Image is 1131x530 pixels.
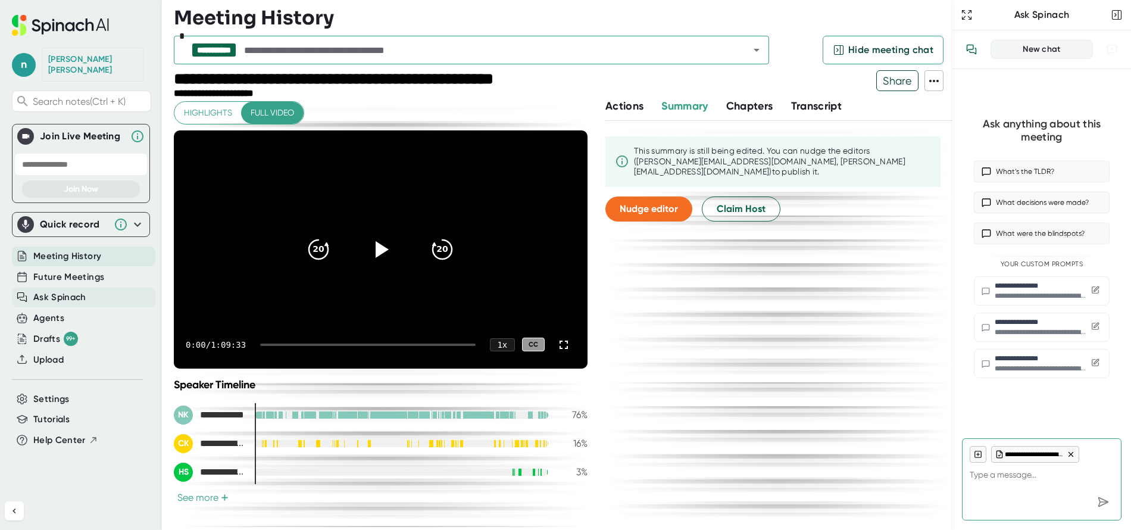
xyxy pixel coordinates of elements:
[1089,320,1102,335] button: Edit custom prompt
[174,434,245,453] div: Charlie Konoske
[174,463,245,482] div: Heather Snyder
[791,99,842,113] span: Transcript
[174,406,193,425] div: NK
[791,98,842,114] button: Transcript
[184,105,232,120] span: Highlights
[661,98,708,114] button: Summary
[33,353,64,367] button: Upload
[558,438,588,449] div: 16 %
[64,184,98,194] span: Join Now
[17,213,145,236] div: Quick record
[174,406,245,425] div: Nicole Kelly
[17,124,145,148] div: Join Live MeetingJoin Live Meeting
[174,102,242,124] button: Highlights
[64,332,78,346] div: 99+
[620,203,678,214] span: Nudge editor
[605,98,643,114] button: Actions
[876,70,918,91] button: Share
[1108,7,1125,23] button: Close conversation sidebar
[174,7,334,29] h3: Meeting History
[717,202,766,216] span: Claim Host
[958,7,975,23] button: Expand to Ask Spinach page
[1089,356,1102,371] button: Edit custom prompt
[522,338,545,351] div: CC
[974,260,1110,269] div: Your Custom Prompts
[48,54,138,75] div: Nicole Kelly
[40,130,124,142] div: Join Live Meeting
[558,409,588,420] div: 76 %
[702,197,780,222] button: Claim Host
[5,501,24,520] button: Collapse sidebar
[558,466,588,478] div: 3 %
[661,99,708,113] span: Summary
[960,38,983,61] button: View conversation history
[33,434,98,447] button: Help Center
[33,392,70,406] button: Settings
[848,43,933,57] span: Hide meeting chat
[974,117,1110,144] div: Ask anything about this meeting
[20,130,32,142] img: Join Live Meeting
[22,180,140,198] button: Join Now
[823,36,943,64] button: Hide meeting chat
[490,338,515,351] div: 1 x
[726,99,773,113] span: Chapters
[998,44,1085,55] div: New chat
[174,491,232,504] button: See more+
[12,53,36,77] span: n
[33,250,101,263] button: Meeting History
[748,42,765,58] button: Open
[974,192,1110,213] button: What decisions were made?
[221,493,229,503] span: +
[174,434,193,453] div: CK
[1092,491,1114,513] div: Send message
[33,332,78,346] div: Drafts
[33,434,86,447] span: Help Center
[605,99,643,113] span: Actions
[33,413,70,426] button: Tutorials
[634,146,931,177] div: This summary is still being edited. You can nudge the editor s ([PERSON_NAME][EMAIL_ADDRESS][DOMA...
[605,197,692,222] button: Nudge editor
[40,219,108,230] div: Quick record
[33,270,104,284] button: Future Meetings
[877,70,918,91] span: Share
[974,161,1110,182] button: What’s the TLDR?
[974,223,1110,244] button: What were the blindspots?
[186,340,246,350] div: 0:00 / 1:09:33
[251,105,294,120] span: Full video
[1089,283,1102,298] button: Edit custom prompt
[33,96,148,107] span: Search notes (Ctrl + K)
[33,311,64,325] button: Agents
[726,98,773,114] button: Chapters
[174,378,588,391] div: Speaker Timeline
[174,463,193,482] div: HS
[33,291,86,304] button: Ask Spinach
[241,102,304,124] button: Full video
[33,332,78,346] button: Drafts 99+
[975,9,1108,21] div: Ask Spinach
